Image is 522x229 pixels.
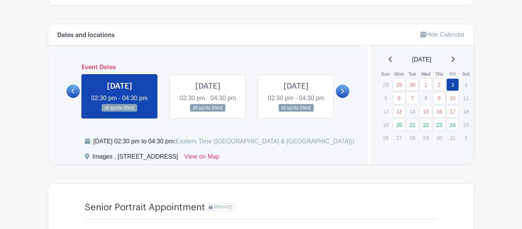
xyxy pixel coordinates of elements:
div: [DATE] 02:30 pm to 04:30 pm [93,137,354,146]
h4: Senior Portrait Appointment [85,202,205,213]
a: 10 [446,92,459,104]
p: 25 [460,119,472,131]
th: Fri [446,70,459,78]
div: Images , [STREET_ADDRESS] [92,152,178,164]
p: 5 [379,92,392,104]
a: 7 [406,92,419,104]
th: Sun [379,70,392,78]
a: 30 [406,78,419,91]
p: 26 [379,132,392,144]
th: Mon [392,70,406,78]
p: 28 [379,79,392,91]
a: 21 [406,119,419,131]
p: 19 [379,119,392,131]
p: 8 [420,92,432,104]
span: PRIVATE [214,205,233,210]
p: 31 [446,132,459,144]
p: 18 [460,106,472,117]
p: 1 [460,132,472,144]
a: 23 [433,119,446,131]
p: 30 [433,132,446,144]
h6: Dates and locations [57,32,115,39]
h6: Event Dates [80,64,336,71]
span: [DATE] [412,55,431,64]
th: Tue [406,70,419,78]
a: 29 [393,78,405,91]
a: Hide Calendar [420,31,465,38]
a: View on Map [184,152,219,164]
a: 3 [446,78,459,91]
p: 12 [379,106,392,117]
p: 27 [393,132,405,144]
a: 22 [420,119,432,131]
a: 1 [420,78,432,91]
p: 4 [460,79,472,91]
a: 24 [446,119,459,131]
a: 16 [433,105,446,118]
th: Sat [459,70,473,78]
a: 17 [446,105,459,118]
p: 29 [420,132,432,144]
th: Wed [419,70,433,78]
a: 15 [420,105,432,118]
p: 11 [460,92,472,104]
a: 20 [393,119,405,131]
span: (Eastern Time ([GEOGRAPHIC_DATA] & [GEOGRAPHIC_DATA])) [173,138,354,145]
a: 6 [393,92,405,104]
a: 2 [433,78,446,91]
th: Thu [433,70,446,78]
a: 13 [393,105,405,118]
p: 14 [406,106,419,117]
p: 28 [406,132,419,144]
a: 9 [433,92,446,104]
